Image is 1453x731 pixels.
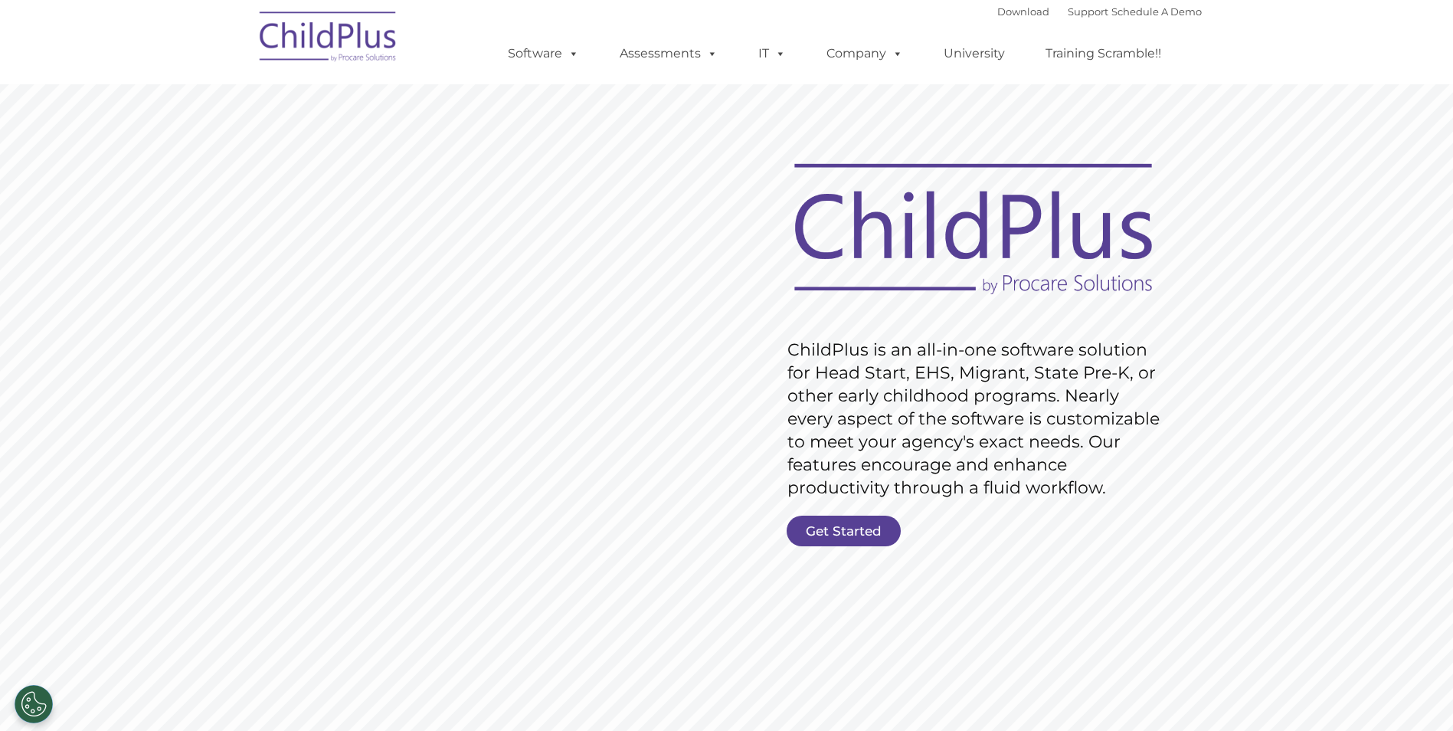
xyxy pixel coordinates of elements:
[928,38,1020,69] a: University
[787,516,901,546] a: Get Started
[493,38,594,69] a: Software
[1030,38,1176,69] a: Training Scramble!!
[811,38,918,69] a: Company
[997,5,1202,18] font: |
[997,5,1049,18] a: Download
[787,339,1167,500] rs-layer: ChildPlus is an all-in-one software solution for Head Start, EHS, Migrant, State Pre-K, or other ...
[252,1,405,77] img: ChildPlus by Procare Solutions
[604,38,733,69] a: Assessments
[1068,5,1108,18] a: Support
[1111,5,1202,18] a: Schedule A Demo
[743,38,801,69] a: IT
[15,685,53,723] button: Cookies Settings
